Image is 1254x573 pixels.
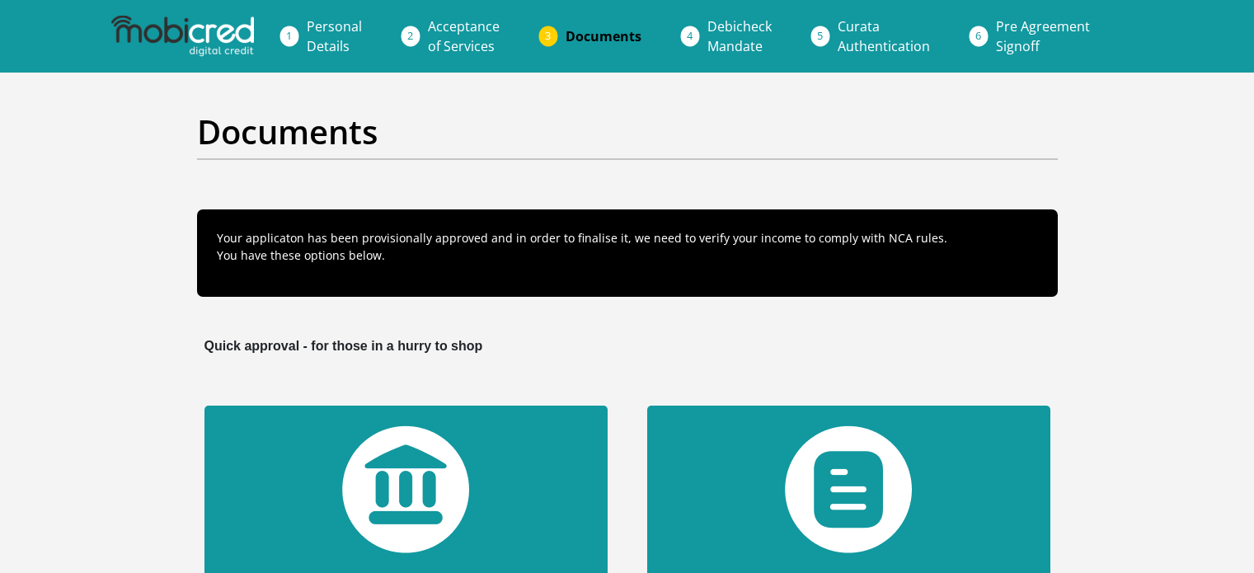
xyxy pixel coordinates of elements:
[415,10,513,63] a: Acceptanceof Services
[204,339,483,353] b: Quick approval - for those in a hurry to shop
[217,229,1038,264] p: Your applicaton has been provisionally approved and in order to finalise it, we need to verify yo...
[785,425,912,553] img: statement-upload.png
[707,17,772,55] span: Debicheck Mandate
[566,27,641,45] span: Documents
[824,10,943,63] a: CurataAuthentication
[983,10,1103,63] a: Pre AgreementSignoff
[197,112,1058,152] h2: Documents
[996,17,1090,55] span: Pre Agreement Signoff
[307,17,362,55] span: Personal Details
[428,17,500,55] span: Acceptance of Services
[838,17,930,55] span: Curata Authentication
[552,20,655,53] a: Documents
[111,16,253,57] img: mobicred logo
[294,10,375,63] a: PersonalDetails
[342,425,469,553] img: bank-verification.png
[694,10,785,63] a: DebicheckMandate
